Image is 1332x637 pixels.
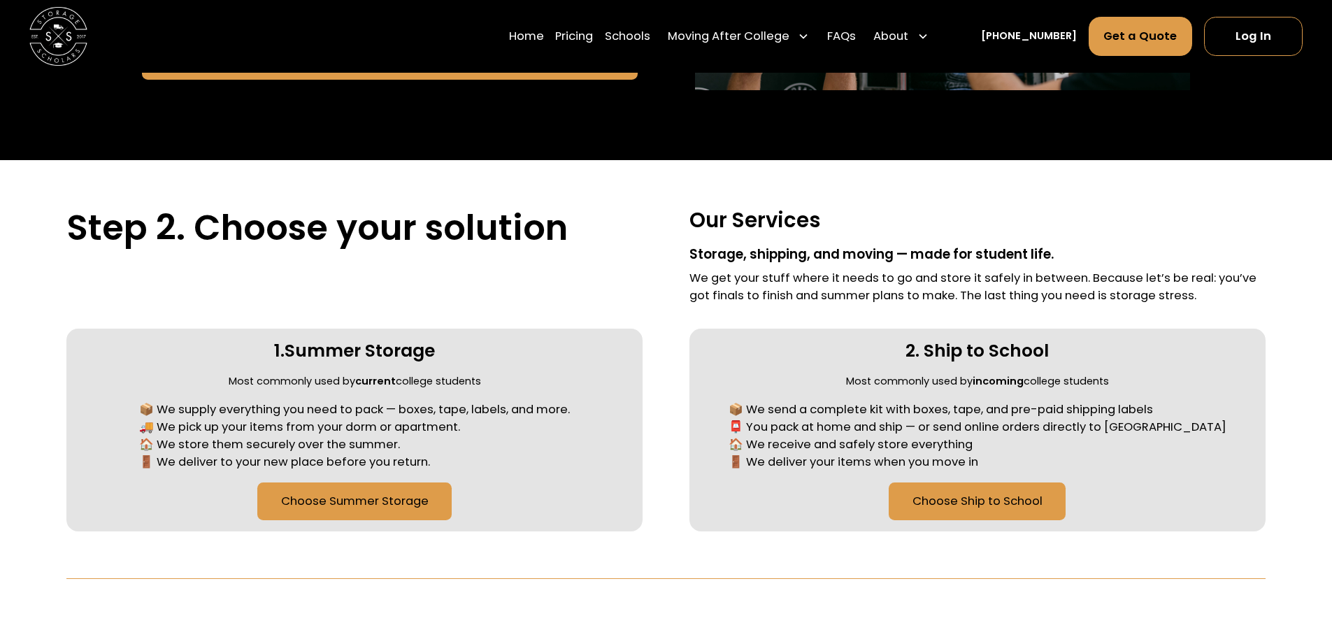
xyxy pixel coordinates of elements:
[668,28,789,45] div: Moving After College
[868,16,935,57] div: About
[139,401,570,471] div: 📦 We supply everything you need to pack — boxes, tape, labels, and more. 🚚 We pick up your items ...
[689,245,1266,264] div: Storage, shipping, and moving — made for student life.
[257,482,452,520] a: Choose Summer Storage
[873,28,908,45] div: About
[605,16,650,57] a: Schools
[29,7,87,65] img: Storage Scholars main logo
[973,374,1024,388] strong: incoming
[905,340,1049,362] h3: 2. Ship to School
[355,374,396,388] strong: current
[555,16,593,57] a: Pricing
[827,16,856,57] a: FAQs
[229,374,481,389] div: Most commonly used by college students
[889,482,1066,520] a: Choose Ship to School
[29,7,87,65] a: home
[509,16,544,57] a: Home
[662,16,816,57] div: Moving After College
[846,374,1109,389] div: Most commonly used by college students
[1204,17,1303,56] a: Log In
[285,340,435,362] h3: Summer Storage
[274,340,285,362] div: 1.
[1089,17,1193,56] a: Get a Quote
[689,207,1266,234] h3: Our Services
[981,29,1077,44] a: [PHONE_NUMBER]
[689,270,1266,305] div: We get your stuff where it needs to go and store it safely in between. Because let’s be real: you...
[729,401,1226,471] div: 📦 We send a complete kit with boxes, tape, and pre-paid shipping labels 📮 You pack at home and sh...
[66,207,643,249] h2: Step 2. Choose your solution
